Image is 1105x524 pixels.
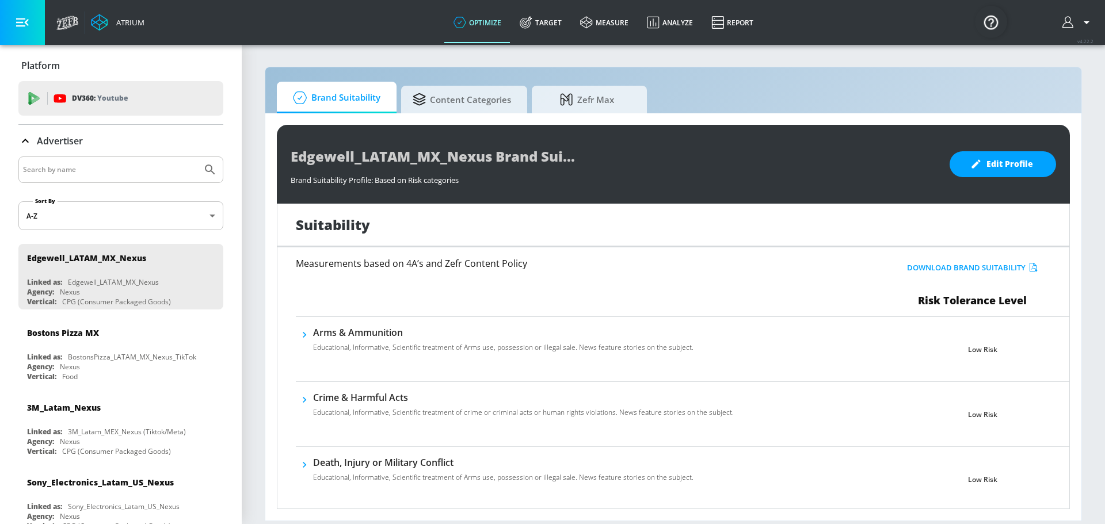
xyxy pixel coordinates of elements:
[27,402,101,413] div: 3M_Latam_Nexus
[968,343,997,355] p: Low Risk
[313,407,734,418] p: Educational, Informative, Scientific treatment of crime or criminal acts or human rights violatio...
[68,427,186,437] div: 3M_Latam_MEX_Nexus (Tiktok/Meta)
[975,6,1007,38] button: Open Resource Center
[18,244,223,309] div: Edgewell_LATAM_MX_NexusLinked as:Edgewell_LATAM_MX_NexusAgency:NexusVertical:CPG (Consumer Packag...
[291,169,938,185] div: Brand Suitability Profile: Based on Risk categories
[973,157,1033,171] span: Edit Profile
[37,135,83,147] p: Advertiser
[112,17,144,28] div: Atrium
[27,427,62,437] div: Linked as:
[68,502,180,511] div: Sony_Electronics_Latam_US_Nexus
[904,259,1041,277] button: Download Brand Suitability
[27,502,62,511] div: Linked as:
[702,2,763,43] a: Report
[60,362,80,372] div: Nexus
[62,446,171,456] div: CPG (Consumer Packaged Goods)
[968,473,997,485] p: Low Risk
[571,2,638,43] a: measure
[27,362,54,372] div: Agency:
[60,437,80,446] div: Nexus
[68,277,159,287] div: Edgewell_LATAM_MX_Nexus
[23,162,197,177] input: Search by name
[21,59,60,72] p: Platform
[33,197,58,205] label: Sort By
[313,472,694,483] p: Educational, Informative, Scientific treatment of Arms use, possession or illegal sale. News feat...
[968,408,997,420] p: Low Risk
[27,287,54,297] div: Agency:
[638,2,702,43] a: Analyze
[60,511,80,521] div: Nexus
[313,326,694,339] h6: Arms & Ammunition
[543,86,631,113] span: Zefr Max
[27,446,56,456] div: Vertical:
[18,49,223,82] div: Platform
[97,92,128,104] p: Youtube
[91,14,144,31] a: Atrium
[27,477,174,488] div: Sony_Electronics_Latam_US_Nexus
[27,327,99,338] div: Bostons Pizza MX
[27,372,56,381] div: Vertical:
[60,287,80,297] div: Nexus
[18,201,223,230] div: A-Z
[510,2,571,43] a: Target
[313,391,734,404] h6: Crime & Harmful Acts
[27,511,54,521] div: Agency:
[313,391,734,424] div: Crime & Harmful ActsEducational, Informative, Scientific treatment of crime or criminal acts or h...
[68,352,196,362] div: BostonsPizza_LATAM_MX_Nexus_TikTok
[950,151,1056,177] button: Edit Profile
[72,92,128,105] p: DV360:
[18,393,223,459] div: 3M_Latam_NexusLinked as:3M_Latam_MEX_Nexus (Tiktok/Meta)Agency:NexusVertical:CPG (Consumer Packag...
[313,342,694,353] p: Educational, Informative, Scientific treatment of Arms use, possession or illegal sale. News feat...
[27,277,62,287] div: Linked as:
[18,319,223,384] div: Bostons Pizza MXLinked as:BostonsPizza_LATAM_MX_Nexus_TikTokAgency:NexusVertical:Food
[27,352,62,362] div: Linked as:
[413,86,511,113] span: Content Categories
[18,81,223,116] div: DV360: Youtube
[27,297,56,307] div: Vertical:
[313,326,694,359] div: Arms & AmmunitionEducational, Informative, Scientific treatment of Arms use, possession or illega...
[27,253,146,263] div: Edgewell_LATAM_MX_Nexus
[313,456,694,489] div: Death, Injury or Military ConflictEducational, Informative, Scientific treatment of Arms use, pos...
[288,84,380,112] span: Brand Suitability
[296,259,811,268] h6: Measurements based on 4A’s and Zefr Content Policy
[444,2,510,43] a: optimize
[313,456,694,469] h6: Death, Injury or Military Conflict
[27,437,54,446] div: Agency:
[62,372,78,381] div: Food
[18,125,223,157] div: Advertiser
[296,215,370,234] h1: Suitability
[62,297,171,307] div: CPG (Consumer Packaged Goods)
[1077,38,1093,44] span: v 4.22.2
[918,293,1027,307] span: Risk Tolerance Level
